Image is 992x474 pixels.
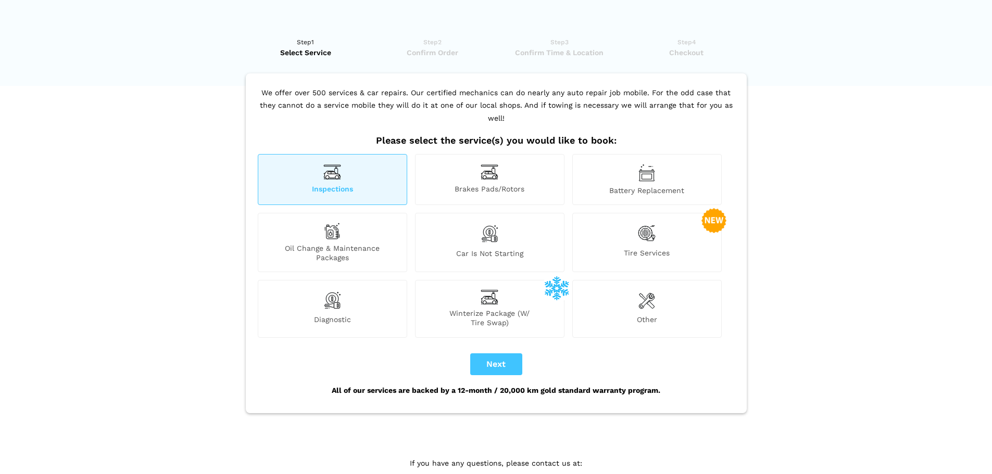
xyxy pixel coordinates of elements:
[255,375,737,405] div: All of our services are backed by a 12-month / 20,000 km gold standard warranty program.
[258,184,407,195] span: Inspections
[332,457,660,469] p: If you have any questions, please contact us at:
[499,47,620,58] span: Confirm Time & Location
[416,309,564,327] span: Winterize Package (W/ Tire Swap)
[626,37,747,58] a: Step4
[544,275,569,300] img: winterize-icon_1.png
[258,244,407,262] span: Oil Change & Maintenance Packages
[246,47,366,58] span: Select Service
[470,353,522,375] button: Next
[499,37,620,58] a: Step3
[573,186,721,195] span: Battery Replacement
[372,37,493,58] a: Step2
[416,184,564,195] span: Brakes Pads/Rotors
[258,315,407,327] span: Diagnostic
[246,37,366,58] a: Step1
[573,248,721,262] span: Tire Services
[626,47,747,58] span: Checkout
[255,86,737,135] p: We offer over 500 services & car repairs. Our certified mechanics can do nearly any auto repair j...
[701,208,726,233] img: new-badge-2-48.png
[416,249,564,262] span: Car is not starting
[372,47,493,58] span: Confirm Order
[573,315,721,327] span: Other
[255,135,737,146] h2: Please select the service(s) you would like to book:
